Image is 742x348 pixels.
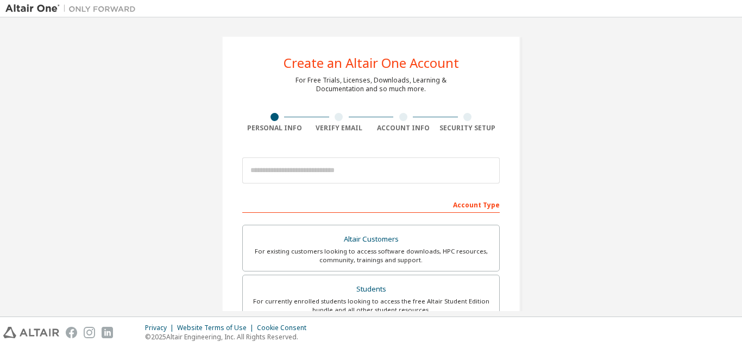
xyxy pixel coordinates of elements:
[257,324,313,332] div: Cookie Consent
[145,324,177,332] div: Privacy
[295,76,447,93] div: For Free Trials, Licenses, Downloads, Learning & Documentation and so much more.
[3,327,59,338] img: altair_logo.svg
[284,56,459,69] div: Create an Altair One Account
[242,195,500,213] div: Account Type
[249,232,493,247] div: Altair Customers
[436,124,500,132] div: Security Setup
[249,297,493,314] div: For currently enrolled students looking to access the free Altair Student Edition bundle and all ...
[177,324,257,332] div: Website Terms of Use
[84,327,95,338] img: instagram.svg
[249,247,493,264] div: For existing customers looking to access software downloads, HPC resources, community, trainings ...
[242,124,307,132] div: Personal Info
[102,327,113,338] img: linkedin.svg
[5,3,141,14] img: Altair One
[307,124,372,132] div: Verify Email
[66,327,77,338] img: facebook.svg
[249,282,493,297] div: Students
[145,332,313,341] p: © 2025 Altair Engineering, Inc. All Rights Reserved.
[371,124,436,132] div: Account Info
